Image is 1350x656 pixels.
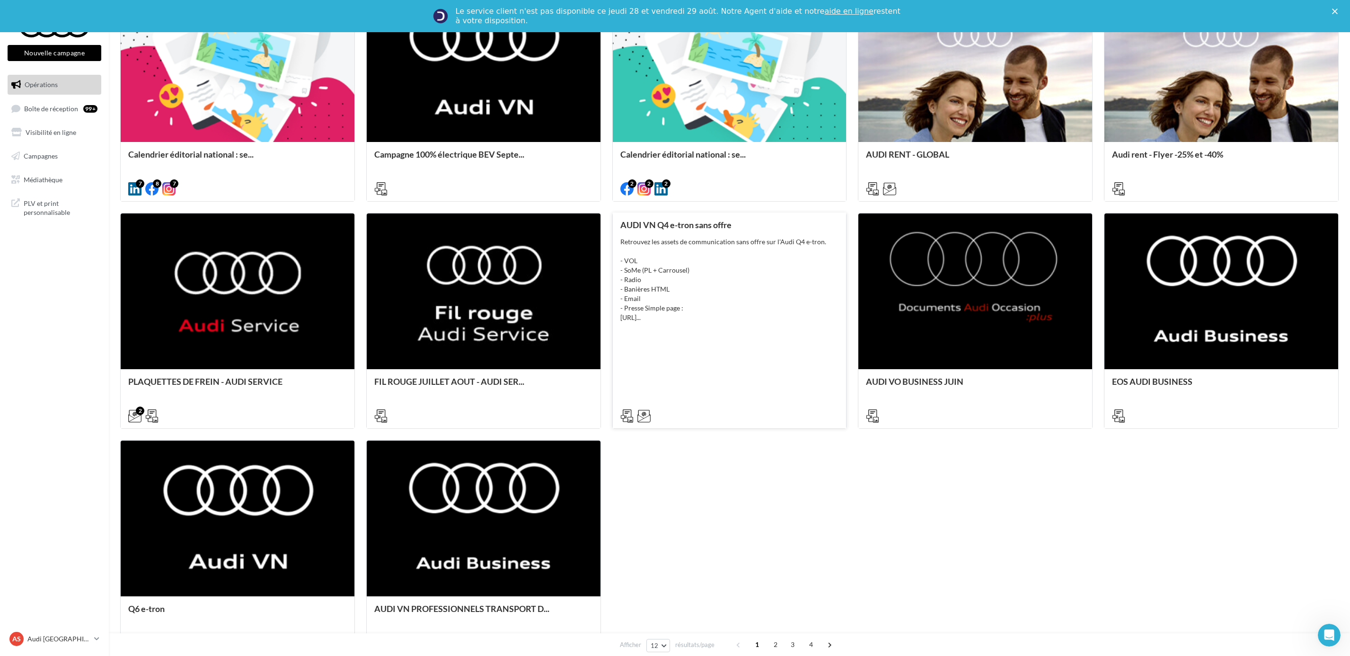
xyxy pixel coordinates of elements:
span: 3 [785,637,800,652]
a: aide en ligne [824,7,873,16]
a: AS Audi [GEOGRAPHIC_DATA] [8,630,101,648]
a: Opérations [6,75,103,95]
span: Visibilité en ligne [26,128,76,136]
a: Boîte de réception99+ [6,98,103,119]
span: AUDI VN Q4 e-tron sans offre [620,220,732,230]
span: PLV et print personnalisable [24,197,97,217]
span: AUDI VN PROFESSIONNELS TRANSPORT D... [374,603,549,614]
div: Retrouvez les assets de communication sans offre sur l'Audi Q4 e-tron. - VOL - SoMe (PL + Carrous... [620,237,839,322]
a: [URL] [620,313,636,321]
span: résultats/page [675,640,715,649]
span: 2 [768,637,783,652]
a: PLV et print personnalisable [6,193,103,221]
span: Afficher [620,640,641,649]
a: Médiathèque [6,170,103,190]
div: Le service client n'est pas disponible ce jeudi 28 et vendredi 29 août. Notre Agent d'aide et not... [456,7,902,26]
span: Opérations [25,80,58,89]
span: Q6 e-tron [128,603,165,614]
div: 2 [136,407,144,415]
span: 4 [803,637,819,652]
div: 2 [662,179,671,188]
div: 2 [645,179,653,188]
span: Médiathèque [24,175,62,183]
button: Nouvelle campagne [8,45,101,61]
span: PLAQUETTES DE FREIN - AUDI SERVICE [128,376,282,387]
span: Calendrier éditorial national : se... [128,149,254,160]
div: Fermer [1332,9,1341,14]
span: Campagne 100% électrique BEV Septe... [374,149,524,160]
div: 8 [153,179,161,188]
span: Calendrier éditorial national : se... [620,149,746,160]
div: 2 [628,179,636,188]
span: FIL ROUGE JUILLET AOUT - AUDI SER... [374,376,524,387]
span: 1 [750,637,765,652]
div: 7 [136,179,144,188]
button: 12 [646,639,671,652]
span: Boîte de réception [24,104,78,112]
span: EOS AUDI BUSINESS [1112,376,1192,387]
p: Audi [GEOGRAPHIC_DATA] [27,634,90,644]
div: 7 [170,179,178,188]
span: AS [12,634,21,644]
img: Profile image for Service-Client [433,9,448,24]
div: 99+ [83,105,97,113]
a: Campagnes [6,146,103,166]
span: Audi rent - Flyer -25% et -40% [1112,149,1223,160]
span: Campagnes [24,152,58,160]
a: Visibilité en ligne [6,123,103,142]
span: 12 [651,642,659,649]
iframe: Intercom live chat [1318,624,1341,647]
span: AUDI RENT - GLOBAL [866,149,949,160]
span: AUDI VO BUSINESS JUIN [866,376,963,387]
